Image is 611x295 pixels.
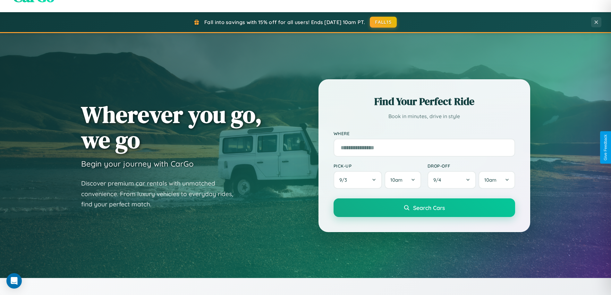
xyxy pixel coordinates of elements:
button: 10am [385,171,421,189]
button: 9/4 [428,171,476,189]
span: Fall into savings with 15% off for all users! Ends [DATE] 10am PT. [204,19,365,25]
span: 10am [484,177,496,183]
h1: Wherever you go, we go [81,102,262,152]
span: 10am [390,177,403,183]
label: Drop-off [428,163,515,169]
p: Book in minutes, drive in style [334,112,515,121]
span: Search Cars [413,204,445,211]
label: Pick-up [334,163,421,169]
h3: Begin your journey with CarGo [81,159,194,169]
label: Where [334,131,515,136]
button: 10am [479,171,515,189]
span: 9 / 3 [339,177,350,183]
h2: Find Your Perfect Ride [334,94,515,108]
button: FALL15 [370,17,397,28]
div: Open Intercom Messenger [6,273,22,289]
button: 9/3 [334,171,382,189]
button: Search Cars [334,198,515,217]
div: Give Feedback [603,134,608,161]
p: Discover premium car rentals with unmatched convenience. From luxury vehicles to everyday rides, ... [81,178,242,210]
span: 9 / 4 [433,177,444,183]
